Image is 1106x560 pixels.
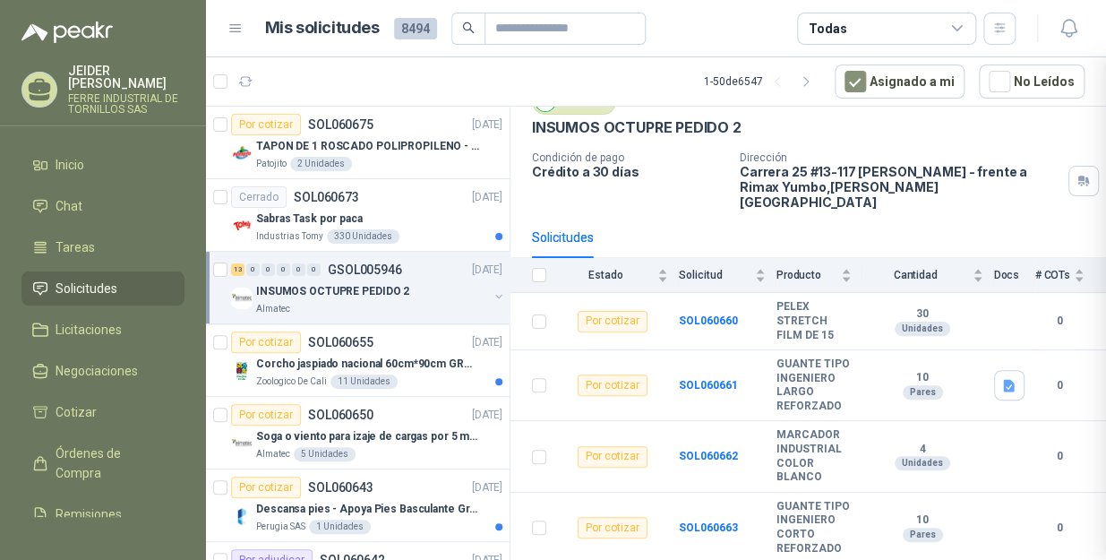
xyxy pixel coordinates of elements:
span: Órdenes de Compra [56,444,167,483]
a: Chat [21,189,184,223]
span: Solicitudes [56,279,117,298]
span: 8494 [394,18,437,39]
div: Todas [809,19,846,39]
span: Remisiones [56,504,122,524]
span: Tareas [56,237,95,257]
a: Solicitudes [21,271,184,306]
h1: Mis solicitudes [265,15,380,41]
p: FERRE INDUSTRIAL DE TORNILLOS SAS [68,93,184,115]
span: search [462,22,475,34]
span: Licitaciones [56,320,122,340]
a: Negociaciones [21,354,184,388]
a: Tareas [21,230,184,264]
a: Remisiones [21,497,184,531]
a: Inicio [21,148,184,182]
p: JEIDER [PERSON_NAME] [68,65,184,90]
span: Cotizar [56,402,97,422]
span: Inicio [56,155,84,175]
a: Órdenes de Compra [21,436,184,490]
a: Licitaciones [21,313,184,347]
a: Cotizar [21,395,184,429]
span: Negociaciones [56,361,138,381]
span: Chat [56,196,82,216]
img: Logo peakr [21,22,113,43]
